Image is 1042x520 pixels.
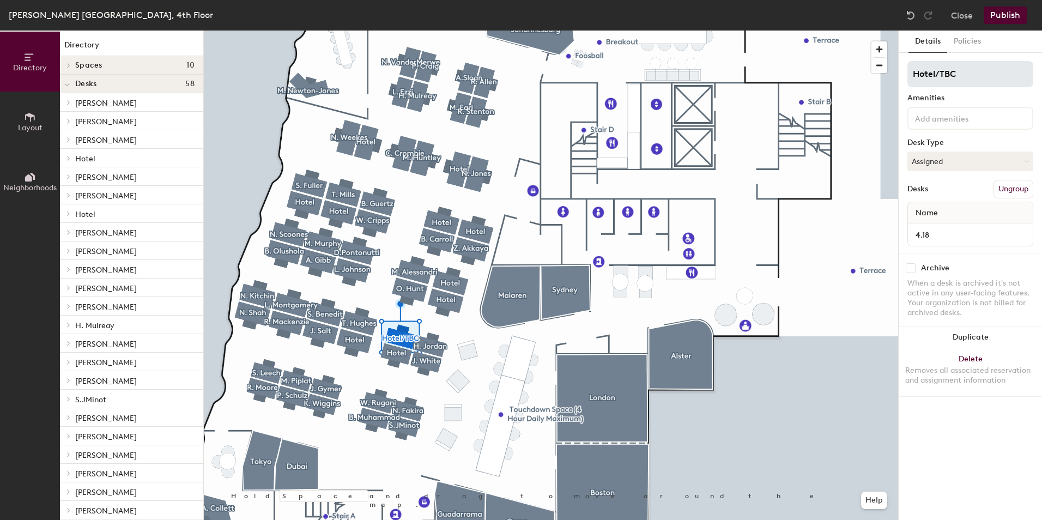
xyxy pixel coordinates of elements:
[75,303,137,312] span: [PERSON_NAME]
[75,358,137,367] span: [PERSON_NAME]
[75,99,137,108] span: [PERSON_NAME]
[185,80,195,88] span: 58
[75,191,137,201] span: [PERSON_NAME]
[923,10,934,21] img: Redo
[75,61,102,70] span: Spaces
[75,451,137,460] span: [PERSON_NAME]
[75,80,96,88] span: Desks
[75,488,137,497] span: [PERSON_NAME]
[75,247,137,256] span: [PERSON_NAME]
[60,39,203,56] h1: Directory
[910,203,943,223] span: Name
[861,492,887,509] button: Help
[907,152,1033,171] button: Assigned
[18,123,43,132] span: Layout
[899,326,1042,348] button: Duplicate
[905,366,1035,385] div: Removes all associated reservation and assignment information
[910,227,1031,243] input: Unnamed desk
[913,111,1011,124] input: Add amenities
[993,180,1033,198] button: Ungroup
[947,31,988,53] button: Policies
[907,185,928,194] div: Desks
[75,340,137,349] span: [PERSON_NAME]
[75,506,137,516] span: [PERSON_NAME]
[905,10,916,21] img: Undo
[75,377,137,386] span: [PERSON_NAME]
[984,7,1027,24] button: Publish
[75,414,137,423] span: [PERSON_NAME]
[13,63,47,72] span: Directory
[907,279,1033,318] div: When a desk is archived it's not active in any user-facing features. Your organization is not bil...
[75,265,137,275] span: [PERSON_NAME]
[75,321,114,330] span: H. Mulreay
[899,348,1042,396] button: DeleteRemoves all associated reservation and assignment information
[9,8,213,22] div: [PERSON_NAME] [GEOGRAPHIC_DATA], 4th Floor
[75,432,137,442] span: [PERSON_NAME]
[75,154,95,164] span: Hotel
[921,264,949,273] div: Archive
[75,395,106,404] span: S.JMinot
[908,31,947,53] button: Details
[75,228,137,238] span: [PERSON_NAME]
[907,138,1033,147] div: Desk Type
[907,94,1033,102] div: Amenities
[951,7,973,24] button: Close
[186,61,195,70] span: 10
[3,183,57,192] span: Neighborhoods
[75,469,137,479] span: [PERSON_NAME]
[75,117,137,126] span: [PERSON_NAME]
[75,173,137,182] span: [PERSON_NAME]
[75,136,137,145] span: [PERSON_NAME]
[75,210,95,219] span: Hotel
[75,284,137,293] span: [PERSON_NAME]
